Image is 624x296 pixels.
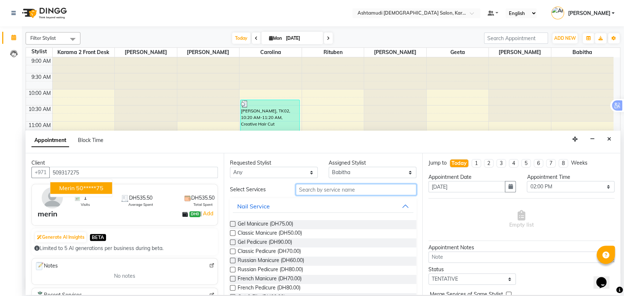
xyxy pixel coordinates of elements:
li: 7 [546,159,556,168]
span: Gel Manicure (DH75.00) [238,220,293,229]
span: Classic Pedicure (DH70.00) [238,247,301,257]
span: | [200,209,215,218]
div: Appointment Notes [428,244,614,251]
div: Status [428,266,516,273]
img: Anila Thomas [551,7,564,19]
span: Gel Pedicure (DH90.00) [238,238,292,247]
span: French Pedicure (DH80.00) [238,284,300,293]
div: 11:00 AM [27,122,52,129]
span: Appointment [31,134,69,147]
span: Rituben [302,48,364,57]
span: 1 [84,194,87,202]
span: French Manicure (DH70.00) [238,275,302,284]
button: ADD NEW [552,33,578,43]
button: Nail Service [233,200,413,213]
img: avatar [42,187,63,208]
span: merin [59,184,75,192]
div: Limited to 5 AI generations per business during beta. [34,245,215,252]
li: 4 [509,159,518,168]
span: Visits [81,202,90,207]
img: logo [19,3,69,23]
span: Carolina [239,48,302,57]
button: +971 [31,167,50,178]
span: DH535.50 [191,194,215,202]
span: Russian Manicure (DH60.00) [238,257,304,266]
span: Block Time [78,137,103,143]
span: Total Spent [193,202,213,207]
div: Requested Stylist [230,159,318,167]
div: merin [38,208,57,219]
span: ADD NEW [554,35,576,41]
span: Classic Manicure (DH50.00) [238,229,302,238]
div: 10:30 AM [27,105,52,113]
span: [PERSON_NAME] [177,48,239,57]
input: Search Appointment [484,32,548,44]
span: [PERSON_NAME] [115,48,177,57]
span: Filter Stylist [30,35,56,41]
div: Assigned Stylist [329,159,416,167]
input: 2025-09-01 [284,33,320,44]
button: Generate AI Insights [35,232,86,242]
div: Appointment Time [527,173,614,181]
span: No notes [114,272,135,280]
a: Add [202,209,215,218]
div: Client [31,159,218,167]
span: Notes [35,261,58,271]
input: yyyy-mm-dd [428,181,506,192]
span: BETA [90,234,106,241]
iframe: chat widget [593,267,617,289]
input: Search by Name/Mobile/Email/Code [49,167,218,178]
div: Jump to [428,159,447,167]
li: 5 [521,159,531,168]
span: Karama 2 Front Desk [53,48,115,57]
span: Babitha [551,48,613,57]
li: 8 [559,159,568,168]
span: Geeta [427,48,489,57]
div: 9:00 AM [30,57,52,65]
span: DH535.50 [129,194,152,202]
span: Russian Pedicure (DH80.00) [238,266,303,275]
div: 9:30 AM [30,73,52,81]
div: [PERSON_NAME], TK02, 10:20 AM-11:20 AM, Creative Hair Cut [241,100,299,131]
li: 3 [496,159,506,168]
div: Stylist [26,48,52,55]
span: [PERSON_NAME] [489,48,551,57]
input: Search by service name [296,184,416,195]
span: Empty list [509,210,534,229]
span: DH0 [189,211,200,217]
span: Today [232,32,250,44]
div: Weeks [571,159,587,167]
div: Today [451,159,467,167]
button: Close [604,134,614,145]
span: Average Spent [128,202,153,207]
span: Mon [267,35,284,41]
div: 10:00 AM [27,89,52,97]
li: 6 [534,159,543,168]
div: Select Services [224,186,290,193]
span: [PERSON_NAME] [364,48,426,57]
span: [PERSON_NAME] [568,9,610,17]
li: 1 [472,159,481,168]
div: Nail Service [237,202,270,211]
li: 2 [484,159,493,168]
div: Appointment Date [428,173,516,181]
